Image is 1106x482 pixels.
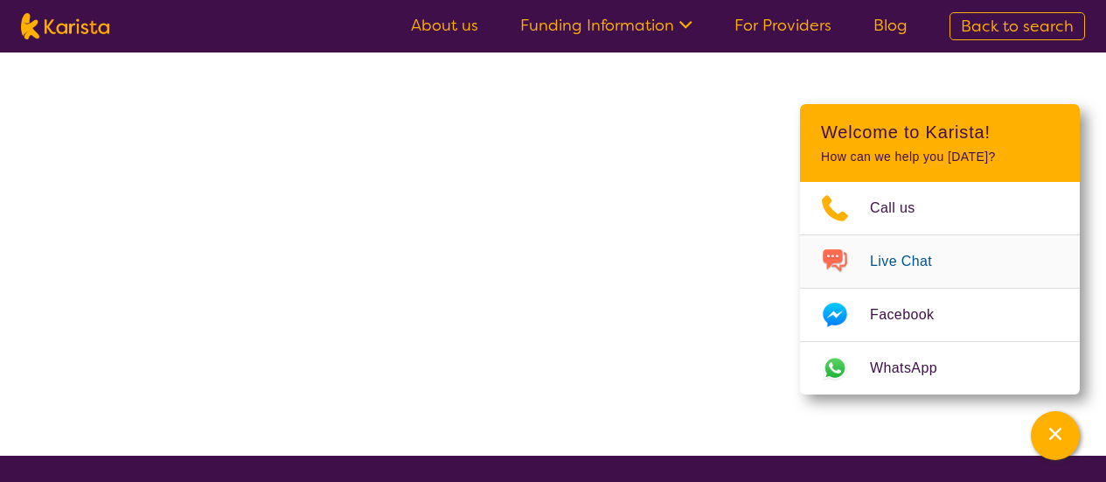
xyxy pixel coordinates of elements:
span: Facebook [870,302,955,328]
a: For Providers [734,15,831,36]
img: Karista logo [21,13,109,39]
ul: Choose channel [800,182,1080,395]
div: Channel Menu [800,104,1080,395]
a: Web link opens in a new tab. [800,342,1080,395]
button: Channel Menu [1031,411,1080,460]
span: Call us [870,195,936,221]
a: Funding Information [520,15,692,36]
span: Live Chat [870,248,953,275]
span: Back to search [961,16,1074,37]
h2: Welcome to Karista! [821,122,1059,143]
span: WhatsApp [870,355,958,381]
a: About us [411,15,478,36]
a: Back to search [949,12,1085,40]
a: Blog [873,15,908,36]
p: How can we help you [DATE]? [821,150,1059,164]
